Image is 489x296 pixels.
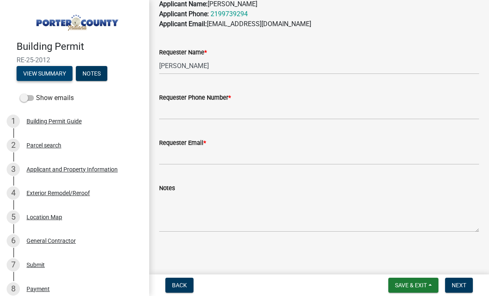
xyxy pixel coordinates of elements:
[7,234,20,247] div: 6
[159,20,207,28] strong: Applicant Email:
[17,41,143,53] h4: Building Permit
[159,50,207,56] label: Requester Name
[20,93,74,103] label: Show emails
[27,190,90,196] div: Exterior Remodel/Reroof
[388,278,438,293] button: Save & Exit
[27,118,82,124] div: Building Permit Guide
[17,71,73,77] wm-modal-confirm: Summary
[7,210,20,224] div: 5
[7,282,20,296] div: 8
[159,186,175,191] label: Notes
[27,238,76,244] div: General Contractor
[17,9,136,32] img: Porter County, Indiana
[452,282,466,289] span: Next
[7,115,20,128] div: 1
[211,10,248,18] a: 2199739294
[159,10,209,18] strong: Applicant Phone:
[445,278,473,293] button: Next
[27,214,62,220] div: Location Map
[7,139,20,152] div: 2
[17,56,133,64] span: RE-25-2012
[7,163,20,176] div: 3
[7,258,20,272] div: 7
[172,282,187,289] span: Back
[27,286,50,292] div: Payment
[27,142,61,148] div: Parcel search
[165,278,194,293] button: Back
[159,140,206,146] label: Requester Email
[27,262,45,268] div: Submit
[159,95,231,101] label: Requester Phone Number
[17,66,73,81] button: View Summary
[27,166,118,172] div: Applicant and Property Information
[76,71,107,77] wm-modal-confirm: Notes
[76,66,107,81] button: Notes
[395,282,427,289] span: Save & Exit
[7,186,20,200] div: 4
